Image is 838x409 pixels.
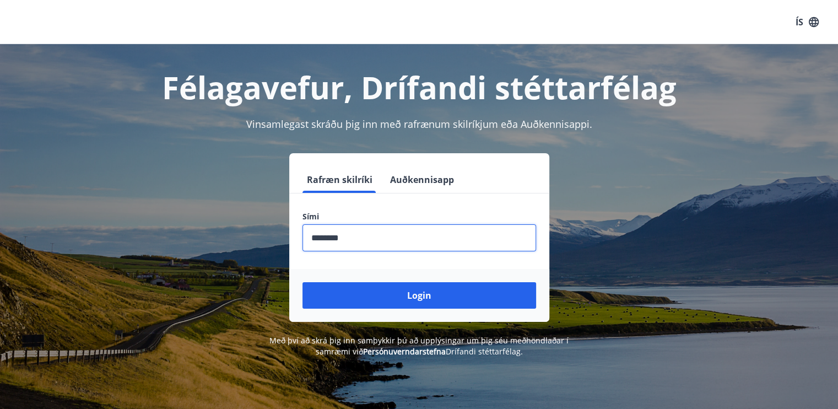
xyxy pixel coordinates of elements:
[363,346,446,357] a: Persónuverndarstefna
[246,117,592,131] span: Vinsamlegast skráðu þig inn með rafrænum skilríkjum eða Auðkennisappi.
[790,12,825,32] button: ÍS
[302,211,536,222] label: Sími
[269,335,569,357] span: Með því að skrá þig inn samþykkir þú að upplýsingar um þig séu meðhöndlaðar í samræmi við Drífand...
[36,66,803,108] h1: Félagavefur, Drífandi stéttarfélag
[302,166,377,193] button: Rafræn skilríki
[386,166,458,193] button: Auðkennisapp
[302,282,536,309] button: Login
